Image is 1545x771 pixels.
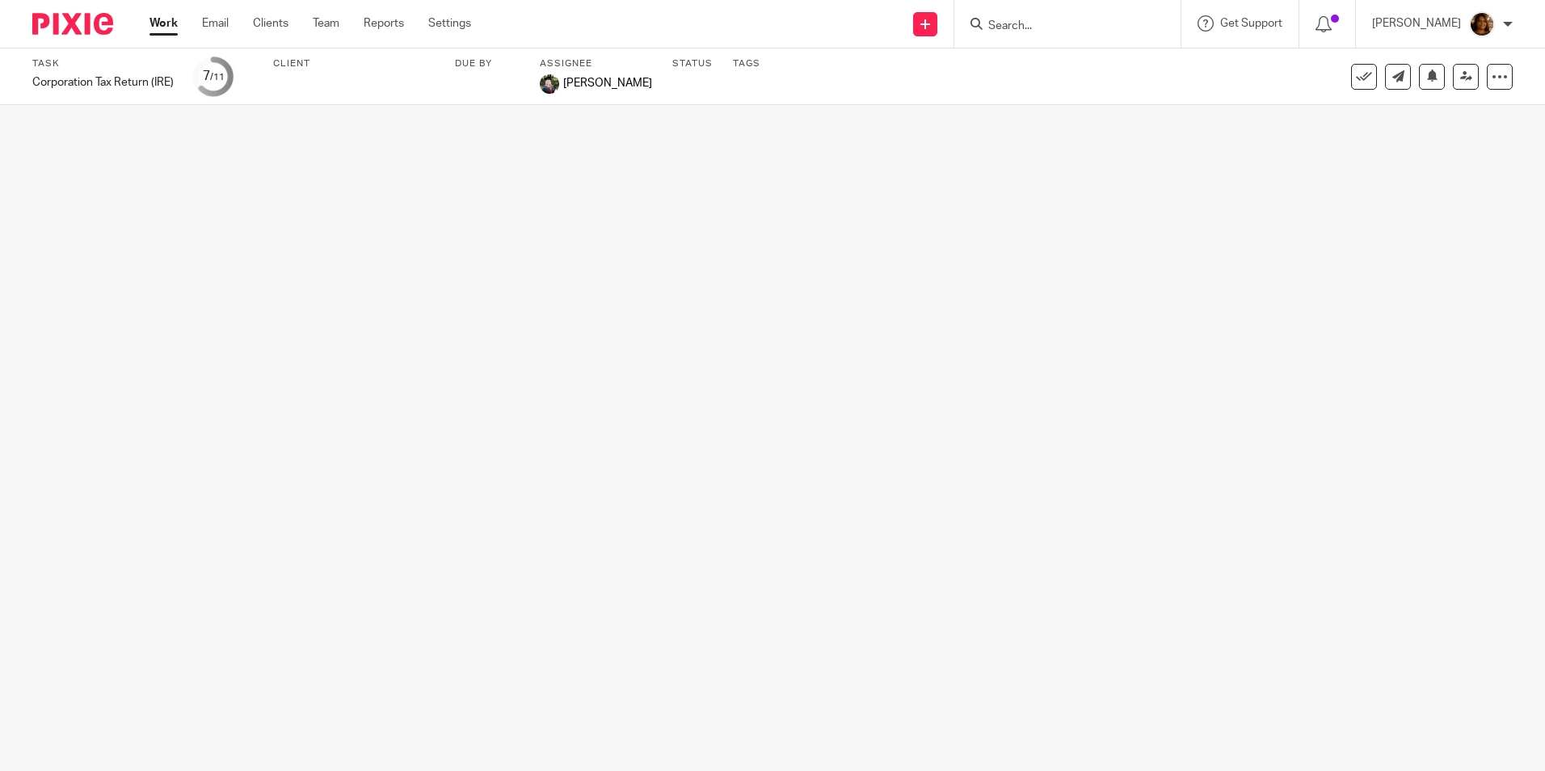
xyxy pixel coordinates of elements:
a: Work [149,15,178,32]
div: Corporation Tax Return (IRE) [32,74,174,91]
label: Task [32,57,174,70]
a: Team [313,15,339,32]
div: 7 [203,67,225,86]
p: [PERSON_NAME] [1372,15,1461,32]
label: Assignee [540,57,652,70]
img: Arvinder.jpeg [1469,11,1495,37]
img: Jade Devenney [540,74,559,94]
span: Get Support [1220,18,1282,29]
span: [PERSON_NAME] [563,75,652,91]
img: Pixie [32,13,113,35]
input: Search [987,19,1132,34]
small: /11 [210,73,225,82]
a: Email [202,15,229,32]
label: Tags [733,57,760,70]
a: Settings [428,15,471,32]
label: Due by [455,57,520,70]
label: Status [672,57,713,70]
label: Client [273,57,435,70]
a: Clients [253,15,288,32]
a: Reports [364,15,404,32]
